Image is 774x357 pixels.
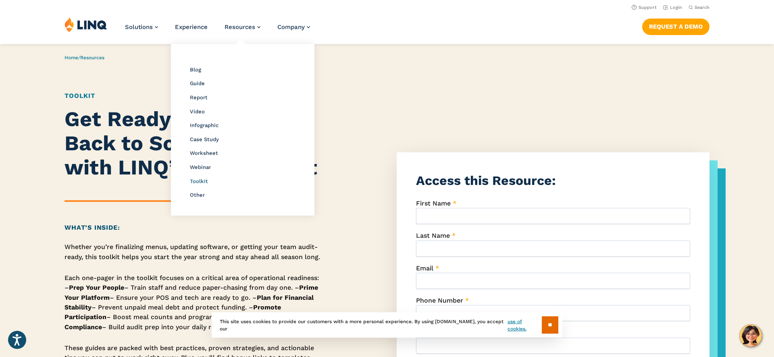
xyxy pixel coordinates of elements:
[416,199,451,207] span: First Name
[64,223,322,232] h2: What’s Inside:
[190,178,208,184] a: Toolkit
[416,172,690,190] h3: Access this Resource:
[695,5,709,10] span: Search
[125,23,153,31] span: Solutions
[190,66,201,73] a: Blog
[64,273,322,332] p: Each one-pager in the toolkit focuses on a critical area of operational readiness: – – Train staf...
[190,94,208,100] a: Report
[642,19,709,35] a: Request a Demo
[277,23,310,31] a: Company
[80,55,104,60] a: Resources
[190,108,205,114] a: Video
[663,5,682,10] a: Login
[739,324,762,347] button: Hello, have a question? Let’s chat.
[64,17,107,32] img: LINQ | K‑12 Software
[190,164,211,170] a: Webinar
[190,80,205,86] a: Guide
[69,284,124,291] strong: Prep Your People
[64,294,314,311] strong: Plan for Financial Stability
[190,122,218,128] a: Infographic
[125,23,158,31] a: Solutions
[190,150,218,156] a: Worksheet
[190,192,205,198] a: Other
[190,136,219,142] a: Case Study
[416,297,463,304] span: Phone Number
[689,4,709,10] button: Open Search Bar
[508,318,542,332] a: use of cookies.
[212,312,562,338] div: This site uses cookies to provide our customers with a more personal experience. By using [DOMAIN...
[642,17,709,35] nav: Button Navigation
[64,284,318,301] strong: Prime Your Platform
[64,92,95,100] a: Toolkit
[125,17,310,44] nav: Primary Navigation
[632,5,657,10] a: Support
[277,23,305,31] span: Company
[64,107,317,180] strong: Get Ready for Nutrition Back to School 2025 with LINQ’s 5 P’s Toolkit
[225,23,255,31] span: Resources
[64,55,78,60] a: Home
[225,23,260,31] a: Resources
[416,264,433,272] span: Email
[416,232,450,239] span: Last Name
[64,55,104,60] span: /
[64,242,322,262] p: Whether you’re finalizing menus, updating software, or getting your team audit-ready, this toolki...
[175,23,208,31] a: Experience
